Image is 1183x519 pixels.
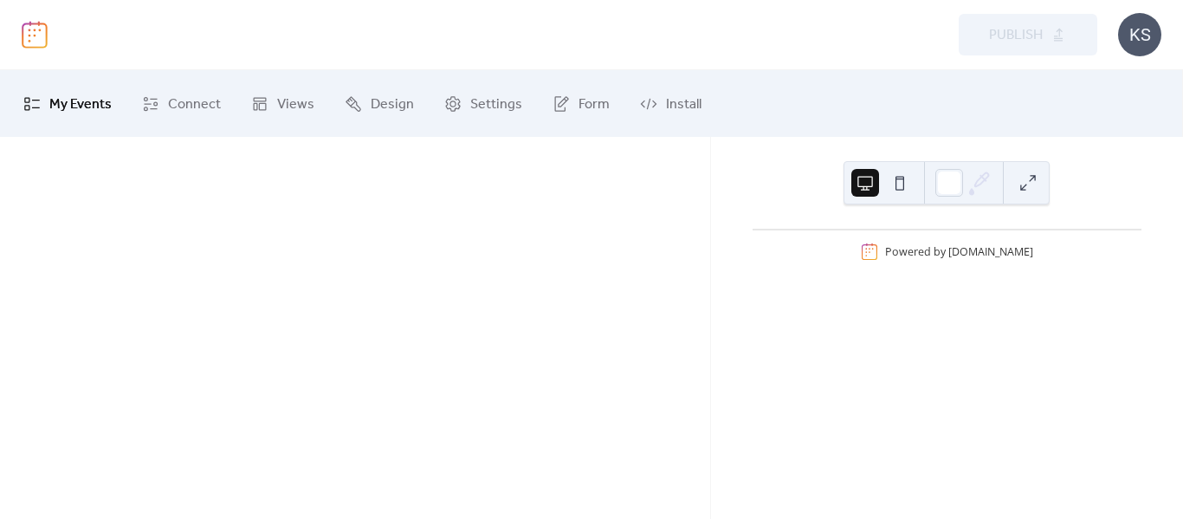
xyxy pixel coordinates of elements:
span: My Events [49,91,112,118]
span: Views [277,91,314,118]
div: Powered by [885,244,1033,259]
a: Views [238,77,327,130]
div: KS [1118,13,1161,56]
a: Install [627,77,714,130]
span: Connect [168,91,221,118]
img: logo [22,21,48,49]
a: [DOMAIN_NAME] [948,244,1033,259]
span: Design [371,91,414,118]
span: Install [666,91,701,118]
a: My Events [10,77,125,130]
a: Form [540,77,623,130]
a: Connect [129,77,234,130]
span: Settings [470,91,522,118]
span: Form [579,91,610,118]
a: Design [332,77,427,130]
a: Settings [431,77,535,130]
